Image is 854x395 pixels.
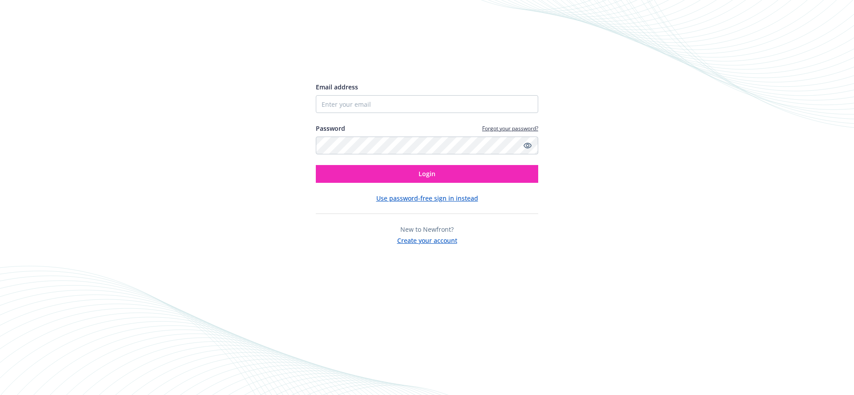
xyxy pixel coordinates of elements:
a: Forgot your password? [482,125,538,132]
input: Enter your password [316,137,538,154]
span: Login [419,169,435,178]
a: Show password [522,140,533,151]
button: Login [316,165,538,183]
span: New to Newfront? [400,225,454,234]
button: Use password-free sign in instead [376,193,478,203]
input: Enter your email [316,95,538,113]
button: Create your account [397,234,457,245]
img: Newfront logo [316,50,400,66]
label: Password [316,124,345,133]
span: Email address [316,83,358,91]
